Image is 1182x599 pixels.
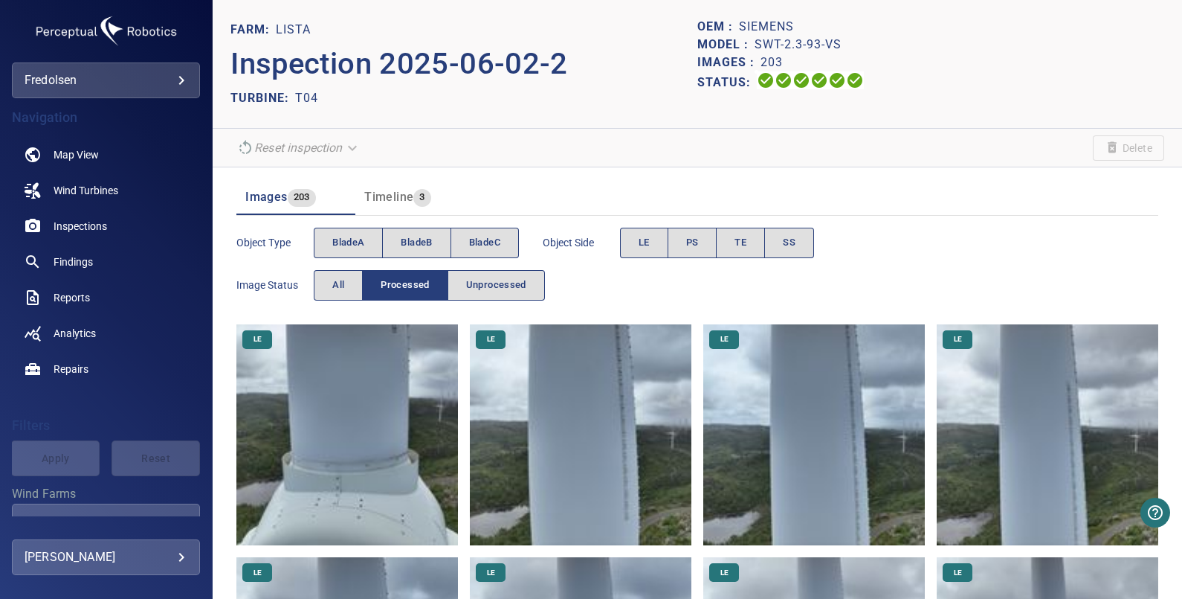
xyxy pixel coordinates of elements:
a: repairs noActive [12,351,200,387]
a: analytics noActive [12,315,200,351]
button: bladeB [382,228,450,258]
span: Image Status [236,278,314,292]
span: LE [478,334,504,345]
button: bladeC [450,228,519,258]
p: Lista [276,21,311,39]
button: LE [620,228,668,258]
span: Findings [54,254,93,269]
span: Map View [54,147,99,162]
span: Unprocessed [466,277,526,294]
p: 203 [760,54,783,71]
div: fredolsen [12,63,200,98]
p: Images : [697,54,760,71]
p: Model : [697,36,755,54]
button: Unprocessed [448,270,545,301]
span: bladeB [401,234,432,252]
span: Timeline [364,190,413,204]
img: fredolsen-logo [32,12,181,51]
div: [PERSON_NAME] [25,545,187,569]
h4: Filters [12,418,200,433]
div: objectSide [620,228,814,258]
span: LE [639,234,650,252]
div: Reset inspection [230,135,366,161]
a: windturbines noActive [12,173,200,208]
span: Reports [54,290,90,305]
em: Reset inspection [254,141,342,155]
button: SS [764,228,814,258]
svg: Classification 100% [846,71,864,89]
p: Siemens [739,18,794,36]
span: TE [734,234,746,252]
svg: Matching 100% [828,71,846,89]
p: SWT-2.3-93-VS [755,36,842,54]
a: reports noActive [12,280,200,315]
p: TURBINE: [230,89,295,107]
span: Images [245,190,287,204]
div: Unable to reset the inspection due to your user permissions [230,135,366,161]
span: All [332,277,344,294]
span: LE [478,568,504,578]
h4: Navigation [12,110,200,125]
svg: Data Formatted 100% [775,71,792,89]
a: inspections noActive [12,208,200,244]
span: bladeA [332,234,364,252]
span: Object Side [543,235,620,250]
span: PS [686,234,699,252]
button: All [314,270,363,301]
p: Inspection 2025-06-02-2 [230,42,697,86]
span: LE [945,334,971,345]
svg: ML Processing 100% [810,71,828,89]
span: Object type [236,235,314,250]
p: T04 [295,89,318,107]
span: Processed [381,277,429,294]
button: bladeA [314,228,383,258]
p: FARM: [230,21,276,39]
svg: Selecting 100% [792,71,810,89]
span: bladeC [469,234,500,252]
a: findings noActive [12,244,200,280]
span: Unable to delete the inspection due to your user permissions [1093,135,1164,161]
span: Analytics [54,326,96,341]
p: Status: [697,71,757,93]
span: Wind Turbines [54,183,118,198]
a: map noActive [12,137,200,173]
div: objectType [314,228,519,258]
button: TE [716,228,765,258]
button: Processed [362,270,448,301]
span: LE [711,568,737,578]
span: Repairs [54,362,88,377]
label: Wind Farms [12,488,200,500]
span: LE [945,568,971,578]
p: OEM : [697,18,739,36]
div: imageStatus [314,270,545,301]
span: LE [711,334,737,345]
div: Wind Farms [12,504,200,539]
span: LE [245,568,271,578]
div: fredolsen [25,68,187,92]
button: PS [668,228,717,258]
span: LE [245,334,271,345]
svg: Uploading 100% [757,71,775,89]
div: Lista [25,515,169,529]
span: Inspections [54,219,107,234]
span: SS [783,234,795,252]
span: 3 [413,189,430,206]
span: 203 [288,189,316,206]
